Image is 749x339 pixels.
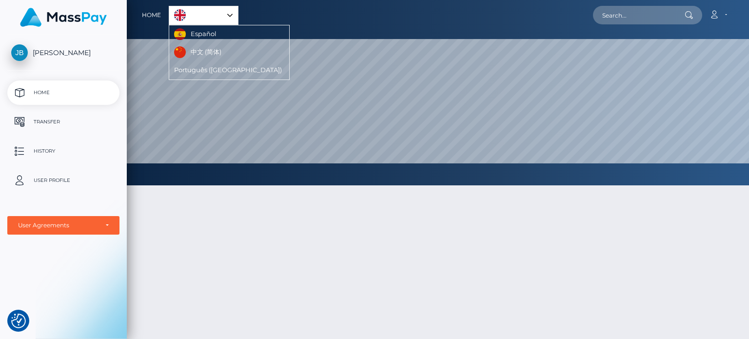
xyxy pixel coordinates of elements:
[11,115,116,129] p: Transfer
[11,173,116,188] p: User Profile
[11,314,26,328] img: Revisit consent button
[142,5,161,25] a: Home
[169,6,238,25] div: Language
[7,48,119,57] span: [PERSON_NAME]
[7,216,119,235] button: User Agreements
[169,6,238,24] a: English
[11,314,26,328] button: Consent Preferences
[169,6,238,25] aside: Language selected: English
[593,6,685,24] input: Search...
[169,43,229,61] a: 中文 (简体)
[169,25,290,80] ul: Language list
[20,8,107,27] img: MassPay
[11,85,116,100] p: Home
[169,25,224,43] a: Español
[169,61,289,80] a: Português ([GEOGRAPHIC_DATA])
[11,144,116,159] p: History
[7,80,119,105] a: Home
[18,221,98,229] div: User Agreements
[7,139,119,163] a: History
[7,110,119,134] a: Transfer
[7,168,119,193] a: User Profile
